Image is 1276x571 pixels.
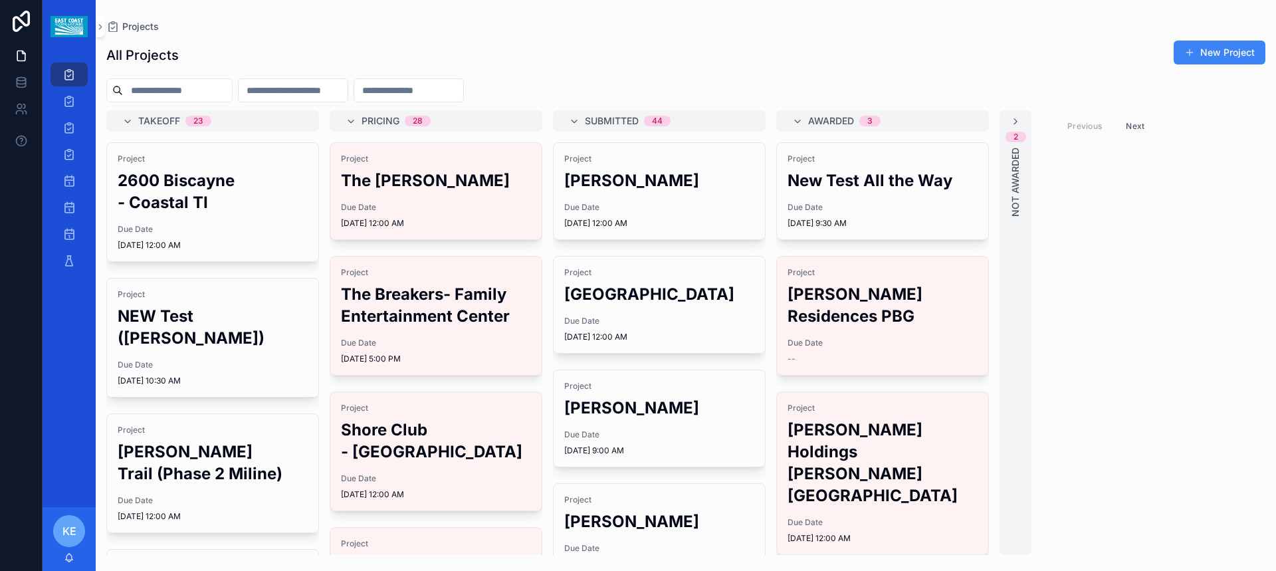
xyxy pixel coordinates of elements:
div: scrollable content [43,53,96,290]
a: ProjectNEW Test ([PERSON_NAME])Due Date[DATE] 10:30 AM [106,278,319,398]
h2: New Test All the Way [788,170,978,191]
span: Project [564,154,754,164]
div: 2 [1013,132,1018,142]
a: Project[PERSON_NAME] Trail (Phase 2 Miline)Due Date[DATE] 12:00 AM [106,413,319,533]
span: Not Awarded [1009,148,1022,217]
span: [DATE] 12:00 AM [118,240,308,251]
h2: [PERSON_NAME] [564,511,754,532]
a: Project[PERSON_NAME]Due Date[DATE] 9:00 AM [553,370,766,467]
span: Project [564,381,754,392]
h2: [PERSON_NAME] [564,170,754,191]
span: [DATE] 10:30 AM [118,376,308,386]
a: Project[PERSON_NAME] Residences PBGDue Date-- [776,256,989,376]
span: Project [788,403,978,413]
span: [DATE] 12:00 AM [341,218,531,229]
span: [DATE] 12:00 AM [341,489,531,500]
h2: [PERSON_NAME] Trail (Phase 2 Miline) [118,441,308,485]
a: ProjectShore Club - [GEOGRAPHIC_DATA]Due Date[DATE] 12:00 AM [330,392,542,511]
span: Project [788,267,978,278]
a: Project[GEOGRAPHIC_DATA]Due Date[DATE] 12:00 AM [553,256,766,354]
a: ProjectNew Test All the WayDue Date[DATE] 9:30 AM [776,142,989,240]
a: Project2600 Biscayne - Coastal TIDue Date[DATE] 12:00 AM [106,142,319,262]
span: Awarded [808,114,854,128]
span: Project [118,154,308,164]
h2: Shore Club - [GEOGRAPHIC_DATA] [341,419,531,463]
span: Due Date [341,202,531,213]
div: 44 [652,116,663,126]
a: ProjectThe [PERSON_NAME]Due Date[DATE] 12:00 AM [330,142,542,240]
span: Takeoff [138,114,180,128]
h2: The Breakers- Family Entertainment Center [341,283,531,327]
a: Project[PERSON_NAME] Holdings [PERSON_NAME][GEOGRAPHIC_DATA]Due Date[DATE] 12:00 AM [776,392,989,555]
span: Due Date [564,316,754,326]
span: Due Date [788,202,978,213]
span: Project [564,267,754,278]
span: [DATE] 12:00 AM [564,332,754,342]
span: Project [341,403,531,413]
span: -- [788,354,796,364]
span: [DATE] 9:30 AM [788,218,978,229]
span: Due Date [118,495,308,506]
h2: [GEOGRAPHIC_DATA] [564,283,754,305]
span: Due Date [341,338,531,348]
span: Due Date [788,517,978,528]
h2: [PERSON_NAME] [564,397,754,419]
span: Due Date [788,338,978,348]
h2: 2600 Biscayne - Coastal TI [118,170,308,213]
h1: All Projects [106,46,179,64]
button: Next [1116,116,1154,136]
img: App logo [51,16,87,37]
span: Due Date [341,473,531,484]
span: Project [118,425,308,435]
h2: [PERSON_NAME] Residences PBG [788,283,978,327]
span: Due Date [118,360,308,370]
span: Due Date [564,543,754,554]
span: [DATE] 12:00 AM [788,533,978,544]
span: Due Date [118,224,308,235]
a: Project[PERSON_NAME]Due Date[DATE] 12:00 AM [553,142,766,240]
span: Project [341,154,531,164]
span: Project [341,267,531,278]
h2: NEW Test ([PERSON_NAME]) [118,305,308,349]
span: [DATE] 12:00 AM [118,511,308,522]
span: Project [118,289,308,300]
h2: [PERSON_NAME] Holdings [PERSON_NAME][GEOGRAPHIC_DATA] [788,419,978,507]
span: [DATE] 5:00 PM [341,354,531,364]
h2: The [PERSON_NAME] [341,170,531,191]
span: KE [62,523,76,539]
span: Project [341,538,531,549]
span: Project [788,154,978,164]
span: Project [564,495,754,505]
a: Projects [106,20,159,33]
span: Due Date [564,429,754,440]
div: 28 [413,116,423,126]
span: Submitted [585,114,639,128]
span: [DATE] 12:00 AM [564,218,754,229]
div: 23 [193,116,203,126]
span: Pricing [362,114,399,128]
button: New Project [1174,41,1265,64]
span: Projects [122,20,159,33]
div: 3 [867,116,873,126]
span: Due Date [564,202,754,213]
span: [DATE] 9:00 AM [564,445,754,456]
a: ProjectThe Breakers- Family Entertainment CenterDue Date[DATE] 5:00 PM [330,256,542,376]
